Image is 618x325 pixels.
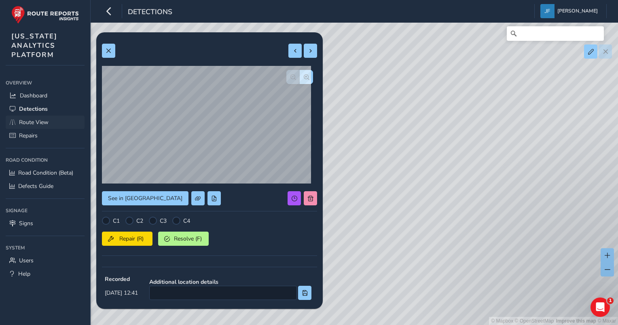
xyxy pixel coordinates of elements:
[6,154,85,166] div: Road Condition
[183,217,190,225] label: C4
[128,7,172,18] span: Detections
[108,194,182,202] span: See in [GEOGRAPHIC_DATA]
[18,169,73,177] span: Road Condition (Beta)
[6,166,85,179] a: Road Condition (Beta)
[6,89,85,102] a: Dashboard
[6,129,85,142] a: Repairs
[19,257,34,264] span: Users
[6,179,85,193] a: Defects Guide
[11,32,57,59] span: [US_STATE] ANALYTICS PLATFORM
[20,92,47,99] span: Dashboard
[116,235,146,243] span: Repair (R)
[6,254,85,267] a: Users
[158,232,209,246] button: Resolve (F)
[19,219,33,227] span: Signs
[607,298,614,304] span: 1
[136,217,143,225] label: C2
[105,289,138,297] span: [DATE] 12:41
[11,6,79,24] img: rr logo
[19,105,48,113] span: Detections
[18,270,30,278] span: Help
[6,116,85,129] a: Route View
[507,26,604,41] input: Search
[6,205,85,217] div: Signage
[102,232,152,246] button: Repair (R)
[18,182,53,190] span: Defects Guide
[540,4,555,18] img: diamond-layout
[6,102,85,116] a: Detections
[149,278,311,286] strong: Additional location details
[102,191,188,205] button: See in Route View
[590,298,610,317] iframe: Intercom live chat
[160,217,167,225] label: C3
[540,4,601,18] button: [PERSON_NAME]
[173,235,203,243] span: Resolve (F)
[557,4,598,18] span: [PERSON_NAME]
[19,132,38,139] span: Repairs
[6,77,85,89] div: Overview
[6,267,85,281] a: Help
[113,217,120,225] label: C1
[6,242,85,254] div: System
[19,118,49,126] span: Route View
[105,275,138,283] strong: Recorded
[6,217,85,230] a: Signs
